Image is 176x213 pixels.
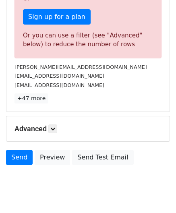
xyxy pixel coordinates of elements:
small: [PERSON_NAME][EMAIL_ADDRESS][DOMAIN_NAME] [14,64,147,70]
iframe: Chat Widget [136,174,176,213]
a: +47 more [14,93,48,103]
a: Send Test Email [72,150,133,165]
small: [EMAIL_ADDRESS][DOMAIN_NAME] [14,73,104,79]
a: Preview [35,150,70,165]
h5: Advanced [14,124,162,133]
a: Sign up for a plan [23,9,91,25]
div: Or you can use a filter (see "Advanced" below) to reduce the number of rows [23,31,153,49]
small: [EMAIL_ADDRESS][DOMAIN_NAME] [14,82,104,88]
a: Send [6,150,33,165]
